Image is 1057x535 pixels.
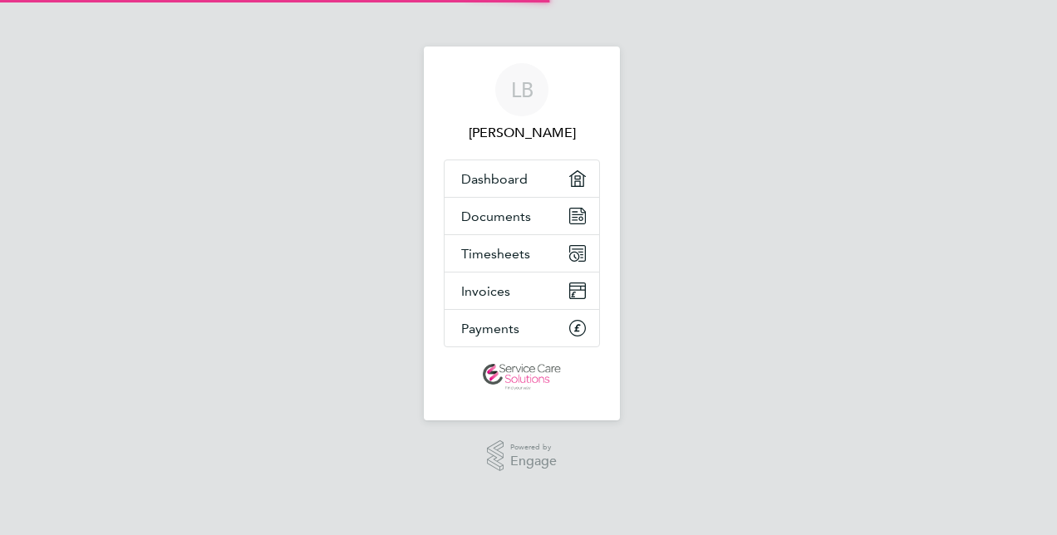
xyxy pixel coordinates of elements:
span: Engage [510,454,557,469]
a: Powered byEngage [487,440,558,472]
a: Payments [445,310,599,346]
a: Go to home page [444,364,600,390]
span: Payments [461,321,519,336]
span: Invoices [461,283,510,299]
span: Dashboard [461,171,528,187]
span: Timesheets [461,246,530,262]
a: Documents [445,198,599,234]
span: Powered by [510,440,557,454]
span: Laura Braithwaite [444,123,600,143]
span: Documents [461,209,531,224]
a: Dashboard [445,160,599,197]
a: LB[PERSON_NAME] [444,63,600,143]
a: Timesheets [445,235,599,272]
a: Invoices [445,272,599,309]
span: LB [511,79,533,101]
nav: Main navigation [424,47,620,420]
img: servicecare-logo-retina.png [483,364,561,390]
